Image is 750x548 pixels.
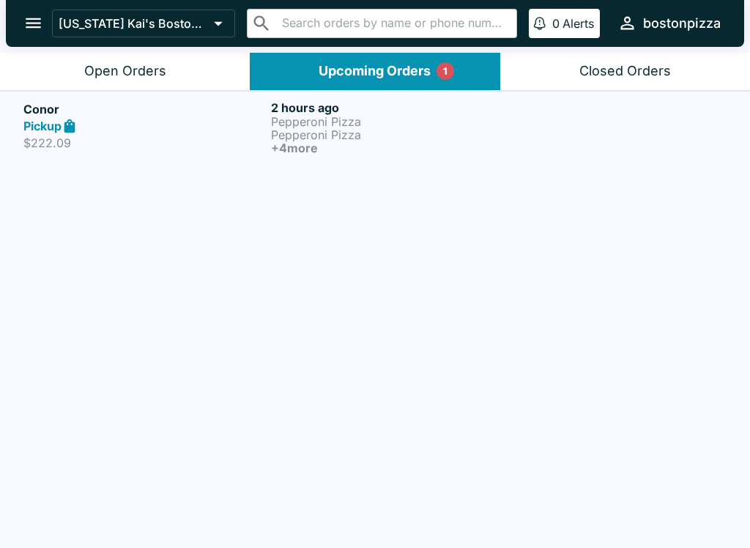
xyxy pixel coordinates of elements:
[271,128,513,141] p: Pepperoni Pizza
[278,13,510,34] input: Search orders by name or phone number
[271,100,513,115] h6: 2 hours ago
[612,7,727,39] button: bostonpizza
[23,100,265,118] h5: Conor
[59,16,208,31] p: [US_STATE] Kai's Boston Pizza
[552,16,560,31] p: 0
[23,136,265,150] p: $222.09
[643,15,721,32] div: bostonpizza
[271,115,513,128] p: Pepperoni Pizza
[443,64,448,78] p: 1
[15,4,52,42] button: open drawer
[23,119,62,133] strong: Pickup
[562,16,594,31] p: Alerts
[52,10,235,37] button: [US_STATE] Kai's Boston Pizza
[84,63,166,80] div: Open Orders
[579,63,671,80] div: Closed Orders
[319,63,431,80] div: Upcoming Orders
[271,141,513,155] h6: + 4 more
